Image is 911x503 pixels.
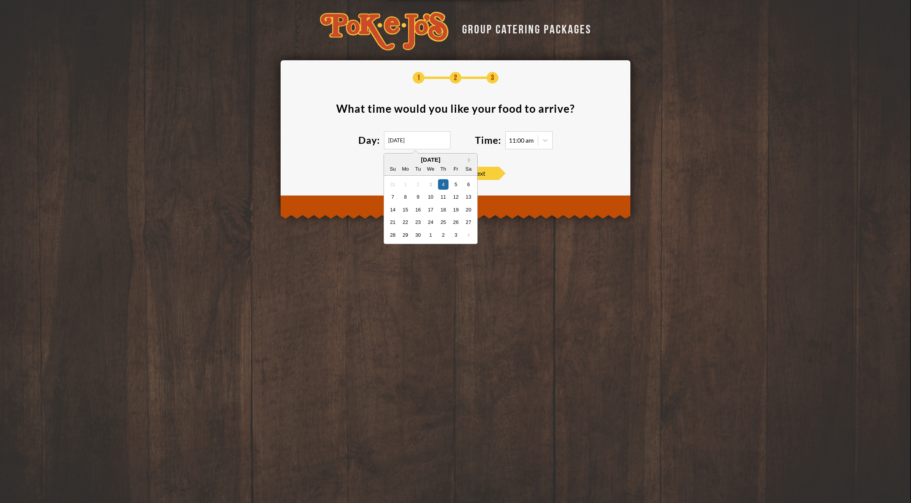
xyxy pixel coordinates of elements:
div: Choose Friday, September 12th, 2025 [450,192,461,202]
div: [DATE] [384,157,477,162]
div: What time would you like your food to arrive ? [336,103,575,114]
label: Time: [475,135,501,145]
div: Choose Monday, September 22nd, 2025 [400,217,411,227]
div: Not available Sunday, August 31st, 2025 [387,179,398,189]
div: Choose Tuesday, September 16th, 2025 [413,204,423,215]
div: Choose Tuesday, September 30th, 2025 [413,229,423,240]
div: Choose Tuesday, September 23rd, 2025 [413,217,423,227]
img: logo-34603ddf.svg [320,12,449,51]
div: Mo [400,163,411,174]
div: GROUP CATERING PACKAGES [456,20,592,35]
div: Choose Saturday, September 6th, 2025 [463,179,474,189]
div: Sa [463,163,474,174]
div: Choose Thursday, September 4th, 2025 [438,179,449,189]
div: We [425,163,436,174]
div: Choose Wednesday, September 10th, 2025 [425,192,436,202]
div: Th [438,163,449,174]
div: Choose Thursday, October 2nd, 2025 [438,229,449,240]
div: Choose Friday, September 19th, 2025 [450,204,461,215]
div: Tu [413,163,423,174]
div: Choose Sunday, September 21st, 2025 [387,217,398,227]
div: Choose Friday, October 3rd, 2025 [450,229,461,240]
div: Not available Tuesday, September 2nd, 2025 [413,179,423,189]
div: Choose Saturday, September 27th, 2025 [463,217,474,227]
span: Next [458,167,499,180]
div: Choose Wednesday, September 24th, 2025 [425,217,436,227]
div: Choose Monday, September 8th, 2025 [400,192,411,202]
div: Not available Wednesday, September 3rd, 2025 [425,179,436,189]
div: Choose Saturday, September 13th, 2025 [463,192,474,202]
div: Su [387,163,398,174]
div: Choose Sunday, September 7th, 2025 [387,192,398,202]
div: Choose Sunday, September 28th, 2025 [387,229,398,240]
div: Choose Wednesday, September 17th, 2025 [425,204,436,215]
label: Day: [358,135,380,145]
div: Choose Friday, September 26th, 2025 [450,217,461,227]
div: Choose Monday, September 29th, 2025 [400,229,411,240]
div: month 2025-09 [386,178,475,241]
div: Choose Sunday, September 14th, 2025 [387,204,398,215]
div: Choose Wednesday, October 1st, 2025 [425,229,436,240]
div: Choose Monday, September 15th, 2025 [400,204,411,215]
div: Choose Friday, September 5th, 2025 [450,179,461,189]
div: 11:00 am [509,137,534,143]
div: Choose Saturday, September 20th, 2025 [463,204,474,215]
div: Choose Thursday, September 11th, 2025 [438,192,449,202]
div: Choose Tuesday, September 9th, 2025 [413,192,423,202]
div: Not available Monday, September 1st, 2025 [400,179,411,189]
span: 1 [413,72,424,84]
div: Fr [450,163,461,174]
div: Choose Thursday, September 25th, 2025 [438,217,449,227]
div: Choose Thursday, September 18th, 2025 [438,204,449,215]
button: Next Month [468,157,473,163]
div: Not available Saturday, October 4th, 2025 [463,229,474,240]
span: 2 [450,72,461,84]
span: 3 [487,72,498,84]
